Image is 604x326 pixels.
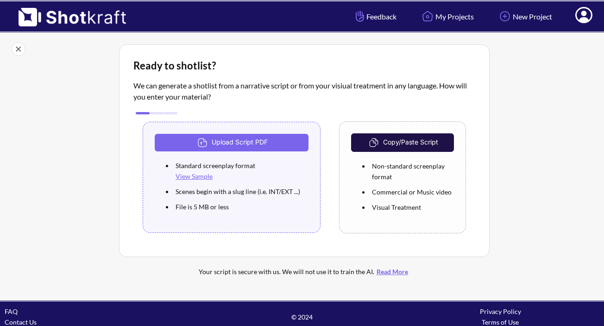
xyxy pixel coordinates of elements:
li: Visual Treatment [370,200,454,215]
div: Ready to shotlist? [133,59,475,73]
img: Add Icon [497,8,513,24]
button: Copy/Paste Script [351,133,454,152]
a: View Sample [176,172,213,180]
a: Read More [374,268,410,276]
div: Privacy Policy [401,306,599,317]
span: Feedback [353,11,396,22]
span: © 2024 [203,312,401,322]
img: Hand Icon [353,8,366,24]
p: We can generate a shotlist from a narrative script or from your visiual treatment in any language... [133,80,475,102]
a: Contact Us [5,318,37,326]
li: Scenes begin with a slug line (i.e. INT/EXT ...) [173,184,308,199]
li: Standard screenplay format [173,158,308,184]
button: Upload Script PDF [155,134,308,151]
img: CopyAndPaste Icon [367,136,383,150]
a: New Project [490,4,559,29]
img: Home Icon [420,8,435,24]
li: Commercial or Music video [370,184,454,200]
img: Close Icon [12,42,25,56]
a: My Projects [413,4,481,29]
a: FAQ [5,307,18,315]
img: Upload Icon [195,136,212,150]
div: Your script is secure with us. We will not use it to train the AI. [156,266,453,277]
li: Non-standard screenplay format [370,158,454,184]
li: File is 5 MB or less [173,199,308,214]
